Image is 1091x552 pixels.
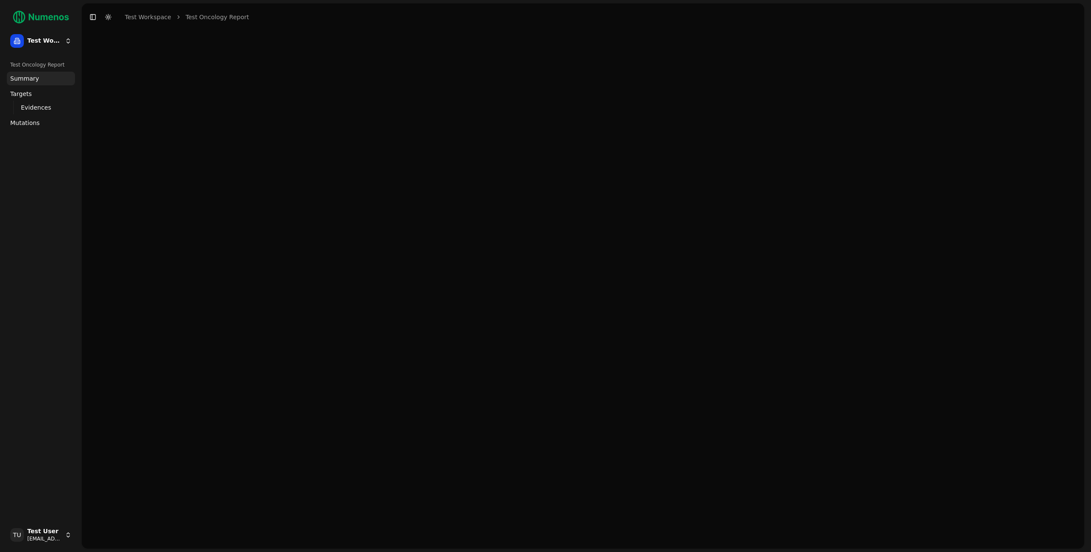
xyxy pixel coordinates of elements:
[21,103,51,112] span: Evidences
[125,13,171,21] a: Test Workspace
[7,116,75,130] a: Mutations
[7,525,75,545] button: TUTest User[EMAIL_ADDRESS]
[7,7,75,27] img: Numenos
[10,528,24,542] span: TU
[10,90,32,98] span: Targets
[7,87,75,101] a: Targets
[17,102,65,113] a: Evidences
[7,72,75,85] a: Summary
[27,528,61,535] span: Test User
[7,58,75,72] div: Test Oncology Report
[27,37,61,45] span: Test Workspace
[10,119,40,127] span: Mutations
[186,13,249,21] a: Test Oncology Report
[125,13,249,21] nav: breadcrumb
[10,74,39,83] span: Summary
[27,535,61,542] span: [EMAIL_ADDRESS]
[7,31,75,51] button: Test Workspace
